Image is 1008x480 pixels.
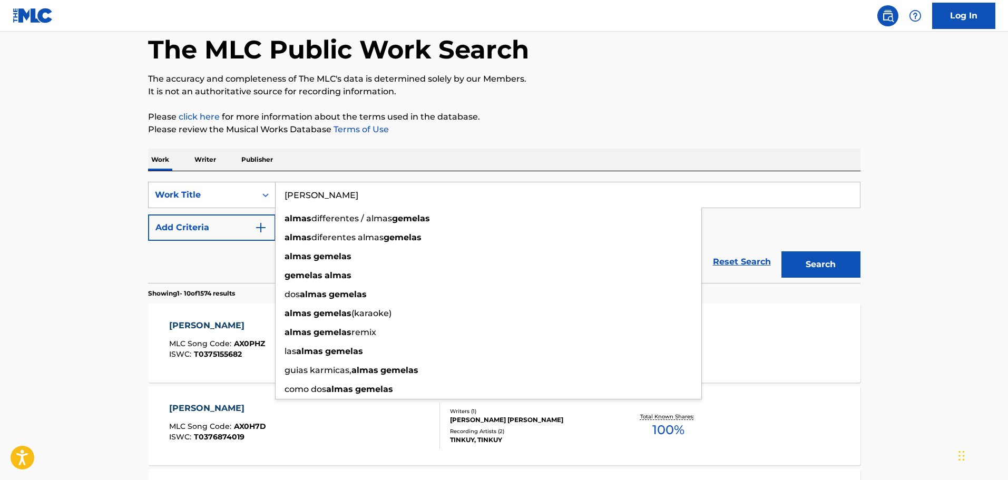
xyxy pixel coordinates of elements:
[331,124,389,134] a: Terms of Use
[285,346,296,356] span: las
[285,232,311,242] strong: almas
[351,308,392,318] span: (karaoke)
[326,384,353,394] strong: almas
[708,250,776,273] a: Reset Search
[148,149,172,171] p: Work
[148,303,860,383] a: [PERSON_NAME]MLC Song Code:AX0PHZISWC:T0375155682Writers (5)[PERSON_NAME], [PERSON_NAME], [PERSON...
[392,213,430,223] strong: gemelas
[148,123,860,136] p: Please review the Musical Works Database
[255,221,267,234] img: 9d2ae6d4665cec9f34b9.svg
[285,251,311,261] strong: almas
[380,365,418,375] strong: gemelas
[148,85,860,98] p: It is not an authoritative source for recording information.
[300,289,327,299] strong: almas
[285,308,311,318] strong: almas
[191,149,219,171] p: Writer
[169,339,234,348] span: MLC Song Code :
[932,3,995,29] a: Log In
[311,232,384,242] span: diferentes almas
[877,5,898,26] a: Public Search
[450,415,609,425] div: [PERSON_NAME] [PERSON_NAME]
[384,232,422,242] strong: gemelas
[296,346,323,356] strong: almas
[450,435,609,445] div: TINKUY, TINKUY
[329,289,367,299] strong: gemelas
[13,8,53,23] img: MLC Logo
[450,427,609,435] div: Recording Artists ( 2 )
[148,182,860,283] form: Search Form
[285,365,351,375] span: guias karmicas,
[285,327,311,337] strong: almas
[905,5,926,26] div: Help
[325,346,363,356] strong: gemelas
[234,339,265,348] span: AX0PHZ
[314,251,351,261] strong: gemelas
[285,289,300,299] span: dos
[285,384,326,394] span: como dos
[958,440,965,472] div: Arrastrar
[652,420,684,439] span: 100 %
[148,73,860,85] p: The accuracy and completeness of The MLC's data is determined solely by our Members.
[169,349,194,359] span: ISWC :
[311,213,392,223] span: differentes / almas
[781,251,860,278] button: Search
[148,214,276,241] button: Add Criteria
[234,422,266,431] span: AX0H7D
[148,289,235,298] p: Showing 1 - 10 of 1574 results
[194,432,244,442] span: T0376874019
[882,9,894,22] img: search
[314,327,351,337] strong: gemelas
[325,270,351,280] strong: almas
[450,407,609,415] div: Writers ( 1 )
[355,384,393,394] strong: gemelas
[148,111,860,123] p: Please for more information about the terms used in the database.
[314,308,351,318] strong: gemelas
[169,432,194,442] span: ISWC :
[169,422,234,431] span: MLC Song Code :
[351,365,378,375] strong: almas
[169,402,266,415] div: [PERSON_NAME]
[179,112,220,122] a: click here
[285,270,322,280] strong: gemelas
[909,9,922,22] img: help
[238,149,276,171] p: Publisher
[155,189,250,201] div: Work Title
[194,349,242,359] span: T0375155682
[285,213,311,223] strong: almas
[955,429,1008,480] div: Widget de chat
[169,319,265,332] div: [PERSON_NAME]
[955,429,1008,480] iframe: Chat Widget
[148,34,529,65] h1: The MLC Public Work Search
[640,413,697,420] p: Total Known Shares:
[148,386,860,465] a: [PERSON_NAME]MLC Song Code:AX0H7DISWC:T0376874019Writers (1)[PERSON_NAME] [PERSON_NAME]Recording ...
[351,327,376,337] span: remix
